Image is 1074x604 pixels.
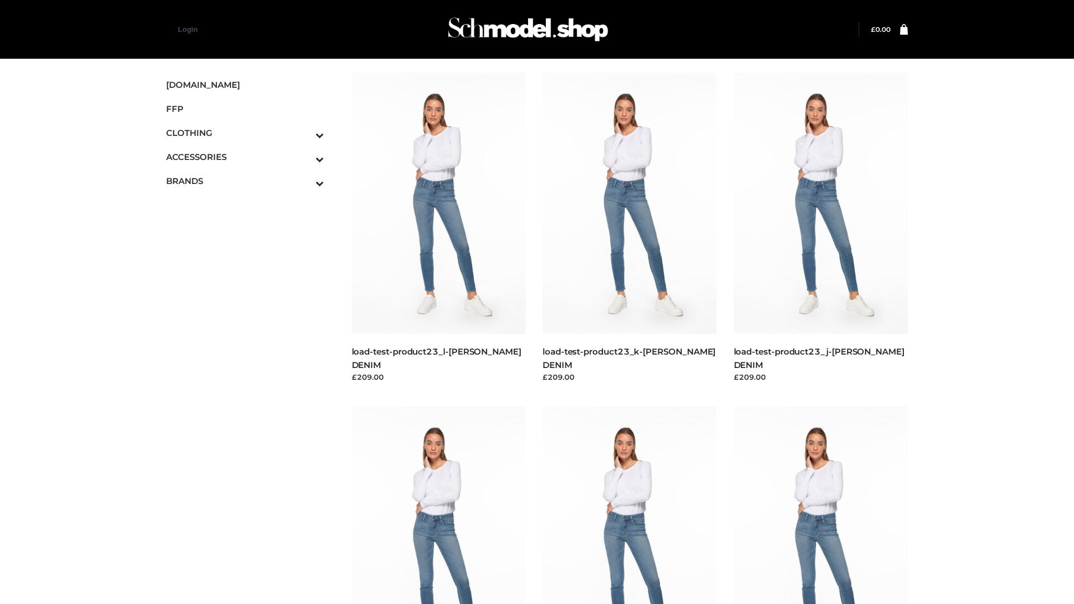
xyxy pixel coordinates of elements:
a: CLOTHINGToggle Submenu [166,121,324,145]
a: load-test-product23_l-[PERSON_NAME] DENIM [352,346,521,370]
a: [DOMAIN_NAME] [166,73,324,97]
a: Login [178,25,197,34]
div: £209.00 [543,371,717,383]
span: CLOTHING [166,126,324,139]
bdi: 0.00 [871,25,891,34]
a: BRANDSToggle Submenu [166,169,324,193]
a: ACCESSORIESToggle Submenu [166,145,324,169]
img: Schmodel Admin 964 [444,7,612,51]
a: load-test-product23_k-[PERSON_NAME] DENIM [543,346,715,370]
button: Toggle Submenu [285,121,324,145]
a: FFP [166,97,324,121]
div: £209.00 [352,371,526,383]
span: £ [871,25,875,34]
span: ACCESSORIES [166,150,324,163]
div: £209.00 [734,371,908,383]
a: load-test-product23_j-[PERSON_NAME] DENIM [734,346,905,370]
span: FFP [166,102,324,115]
span: BRANDS [166,174,324,187]
a: £0.00 [871,25,891,34]
span: [DOMAIN_NAME] [166,78,324,91]
button: Toggle Submenu [285,145,324,169]
button: Toggle Submenu [285,169,324,193]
